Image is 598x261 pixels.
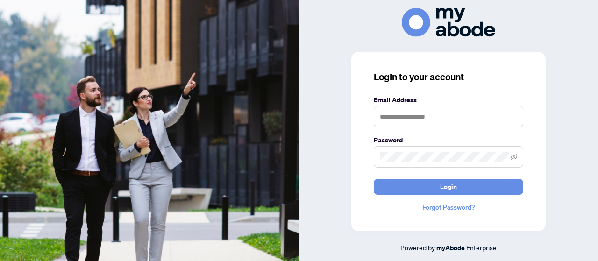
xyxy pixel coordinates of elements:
button: Login [374,179,523,195]
span: Powered by [400,243,435,252]
label: Email Address [374,95,523,105]
img: ma-logo [402,8,495,36]
span: eye-invisible [511,154,517,160]
label: Password [374,135,523,145]
a: Forgot Password? [374,202,523,212]
h3: Login to your account [374,71,523,84]
span: Enterprise [466,243,497,252]
span: Login [440,179,457,194]
a: myAbode [436,243,465,253]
